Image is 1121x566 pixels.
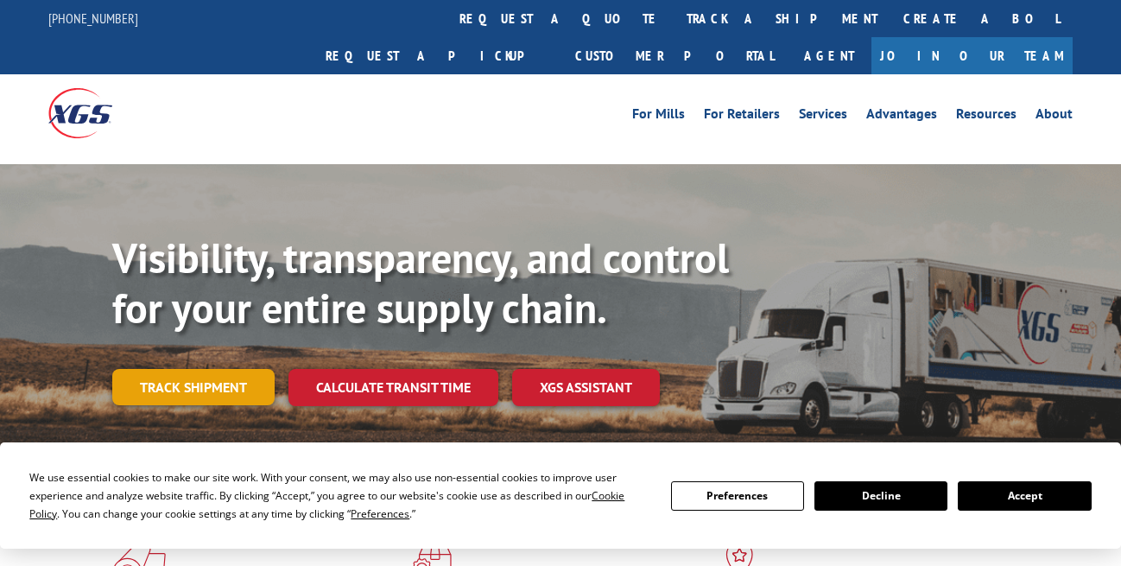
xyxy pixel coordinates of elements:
div: We use essential cookies to make our site work. With your consent, we may also use non-essential ... [29,468,649,523]
a: Request a pickup [313,37,562,74]
a: Services [799,107,847,126]
a: For Retailers [704,107,780,126]
a: Customer Portal [562,37,787,74]
button: Decline [814,481,947,511]
a: Resources [956,107,1016,126]
b: Visibility, transparency, and control for your entire supply chain. [112,231,729,334]
a: Calculate transit time [288,369,498,406]
a: XGS ASSISTANT [512,369,660,406]
button: Preferences [671,481,804,511]
a: [PHONE_NUMBER] [48,10,138,27]
a: Advantages [866,107,937,126]
button: Accept [958,481,1091,511]
a: Agent [787,37,871,74]
a: Track shipment [112,369,275,405]
a: About [1035,107,1073,126]
span: Preferences [351,506,409,521]
a: For Mills [632,107,685,126]
a: Join Our Team [871,37,1073,74]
